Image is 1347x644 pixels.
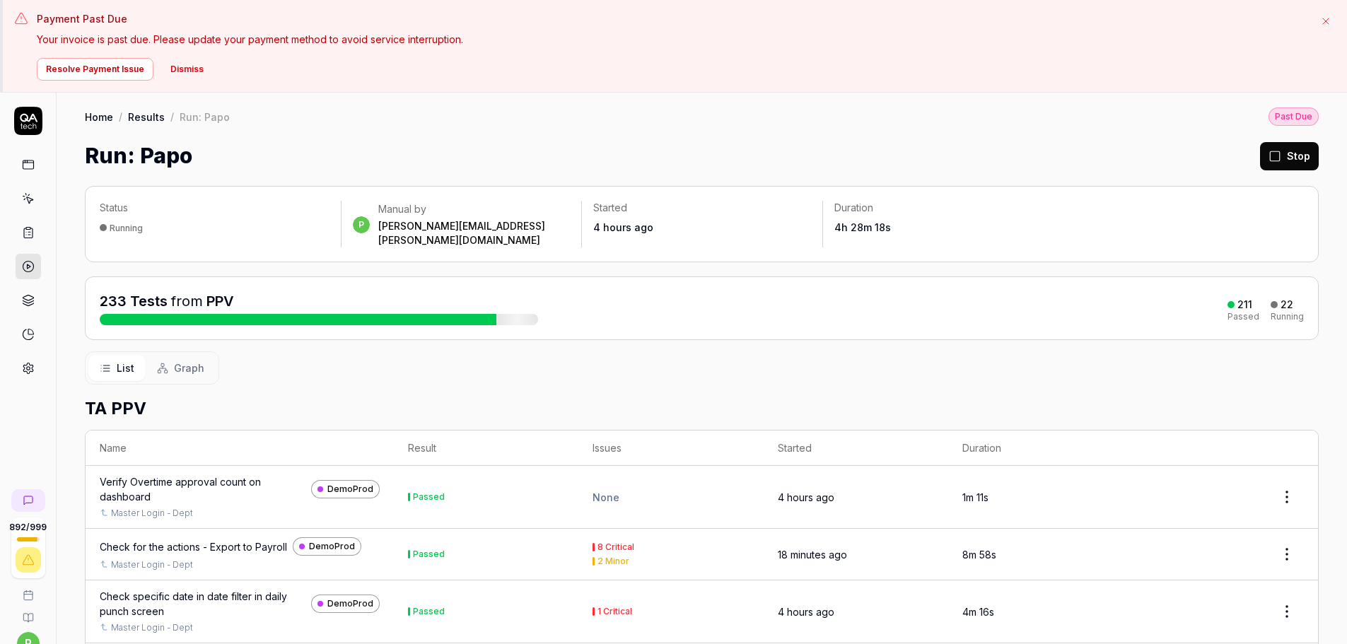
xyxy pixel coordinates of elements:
time: 4 hours ago [593,221,653,233]
button: Graph [146,355,216,381]
time: 4m 16s [962,606,994,618]
a: Master Login - Dept [111,558,193,571]
time: 4 hours ago [778,491,834,503]
div: Passed [413,550,445,558]
div: None [593,490,749,505]
div: Passed [413,493,445,501]
div: Passed [413,607,445,616]
div: 22 [1281,298,1293,311]
span: 233 Tests [100,293,168,310]
p: Duration [834,201,1052,215]
a: DemoProd [293,537,361,556]
div: [PERSON_NAME][EMAIL_ADDRESS][PERSON_NAME][DOMAIN_NAME] [378,219,571,247]
p: Your invoice is past due. Please update your payment method to avoid service interruption. [37,32,1307,47]
a: DemoProd [311,480,380,498]
div: Past Due [1269,107,1319,126]
div: 211 [1237,298,1252,311]
a: PPV [206,293,234,310]
p: Status [100,201,330,215]
span: Graph [174,361,204,375]
a: Documentation [6,601,50,623]
div: 2 Minor [597,557,629,566]
a: Master Login - Dept [111,507,193,520]
a: Home [85,110,113,124]
a: New conversation [11,489,45,512]
th: Duration [948,431,1133,466]
time: 8m 58s [962,549,996,561]
h1: Run: Papo [85,140,192,172]
a: Results [128,110,165,124]
div: / [119,110,122,124]
span: List [117,361,134,375]
th: Result [394,431,578,466]
time: 18 minutes ago [778,549,847,561]
div: / [170,110,174,124]
div: Manual by [378,202,571,216]
button: List [88,355,146,381]
span: 892 / 999 [9,523,47,532]
div: 8 Critical [597,543,634,551]
span: p [353,216,370,233]
a: Check specific date in date filter in daily punch screen [100,589,305,619]
span: from [171,293,203,310]
button: Resolve Payment Issue [37,58,153,81]
a: Book a call with us [6,578,50,601]
button: Stop [1260,142,1319,170]
a: DemoProd [311,595,380,613]
th: Started [764,431,948,466]
h3: Payment Past Due [37,11,1307,26]
div: Run: Papo [180,110,230,124]
div: Passed [1228,312,1259,321]
span: DemoProd [309,540,355,553]
p: Started [593,201,811,215]
div: 1 Critical [597,607,632,616]
button: Past Due [1269,107,1319,126]
a: Check for the actions - Export to Payroll [100,539,287,554]
th: Name [86,431,394,466]
th: Issues [578,431,763,466]
span: DemoProd [327,483,373,496]
h2: TA PPV [85,396,1319,421]
time: 4h 28m 18s [834,221,891,233]
time: 1m 11s [962,491,989,503]
div: Running [1271,312,1304,321]
span: DemoProd [327,597,373,610]
a: Verify Overtime approval count on dashboard [100,474,305,504]
a: Master Login - Dept [111,621,193,634]
time: 4 hours ago [778,606,834,618]
button: Dismiss [162,58,212,81]
div: Running [110,223,143,233]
